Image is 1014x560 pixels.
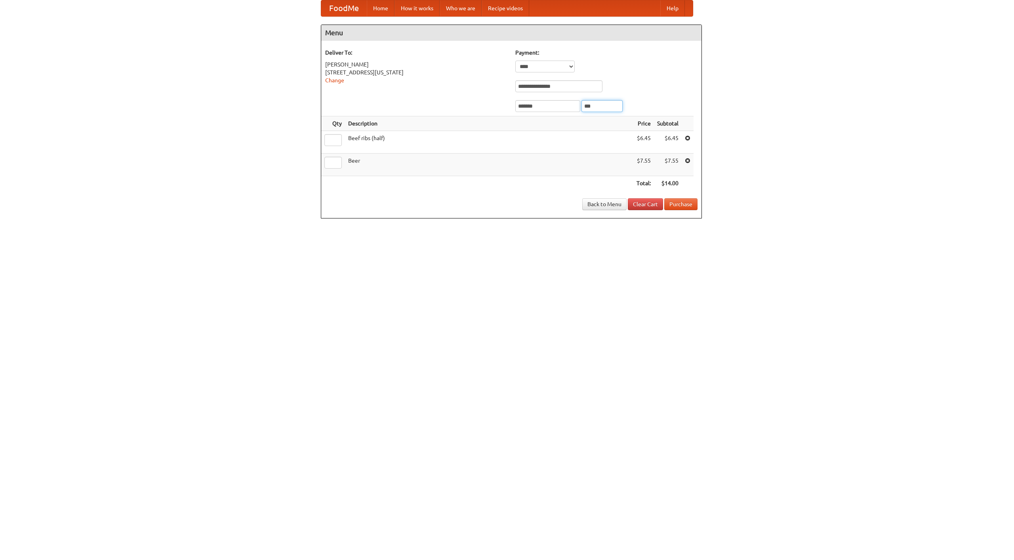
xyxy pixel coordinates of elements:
[321,0,367,16] a: FoodMe
[325,77,344,84] a: Change
[633,116,654,131] th: Price
[660,0,685,16] a: Help
[633,176,654,191] th: Total:
[654,131,682,154] td: $6.45
[345,116,633,131] th: Description
[654,116,682,131] th: Subtotal
[325,68,507,76] div: [STREET_ADDRESS][US_STATE]
[440,0,482,16] a: Who we are
[482,0,529,16] a: Recipe videos
[654,154,682,176] td: $7.55
[321,25,701,41] h4: Menu
[633,154,654,176] td: $7.55
[515,49,698,57] h5: Payment:
[367,0,395,16] a: Home
[654,176,682,191] th: $14.00
[628,198,663,210] a: Clear Cart
[321,116,345,131] th: Qty
[345,131,633,154] td: Beef ribs (half)
[633,131,654,154] td: $6.45
[395,0,440,16] a: How it works
[664,198,698,210] button: Purchase
[325,49,507,57] h5: Deliver To:
[325,61,507,68] div: [PERSON_NAME]
[345,154,633,176] td: Beer
[582,198,627,210] a: Back to Menu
